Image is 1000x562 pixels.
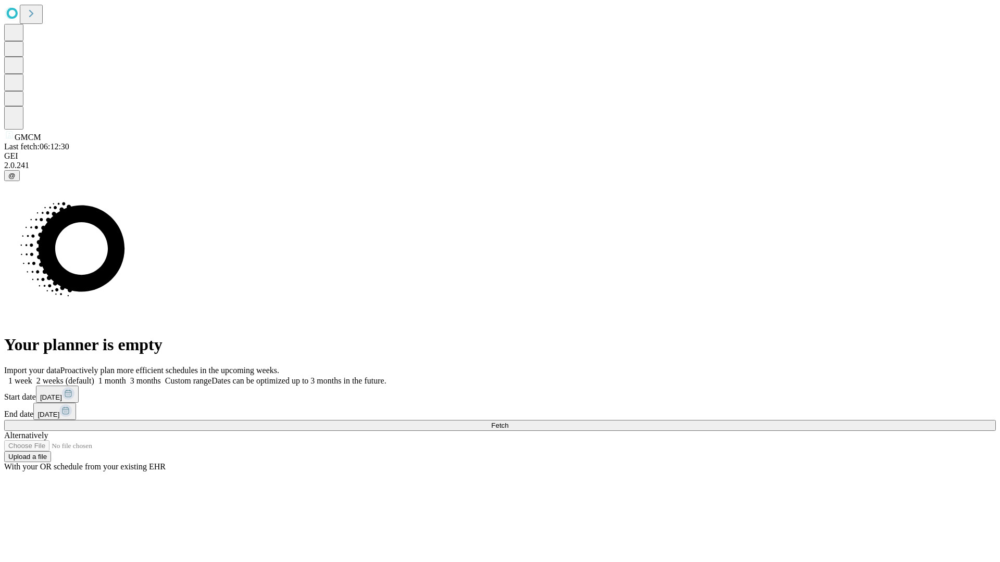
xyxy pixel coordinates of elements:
[165,376,211,385] span: Custom range
[4,366,60,375] span: Import your data
[491,421,508,429] span: Fetch
[36,386,79,403] button: [DATE]
[33,403,76,420] button: [DATE]
[4,431,48,440] span: Alternatively
[4,335,996,354] h1: Your planner is empty
[4,462,166,471] span: With your OR schedule from your existing EHR
[130,376,161,385] span: 3 months
[60,366,279,375] span: Proactively plan more efficient schedules in the upcoming weeks.
[98,376,126,385] span: 1 month
[8,376,32,385] span: 1 week
[211,376,386,385] span: Dates can be optimized up to 3 months in the future.
[36,376,94,385] span: 2 weeks (default)
[4,151,996,161] div: GEI
[4,403,996,420] div: End date
[37,411,59,418] span: [DATE]
[4,170,20,181] button: @
[4,161,996,170] div: 2.0.241
[4,142,69,151] span: Last fetch: 06:12:30
[4,386,996,403] div: Start date
[4,420,996,431] button: Fetch
[15,133,41,142] span: GMCM
[8,172,16,180] span: @
[4,451,51,462] button: Upload a file
[40,393,62,401] span: [DATE]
